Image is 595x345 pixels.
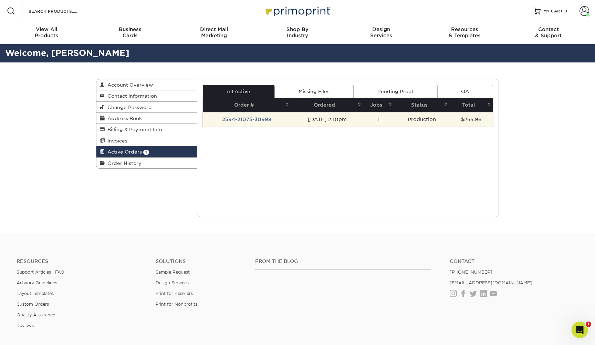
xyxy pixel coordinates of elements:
[353,85,437,98] a: Pending Proof
[203,98,291,112] th: Order #
[363,112,394,127] td: 1
[339,26,423,39] div: Services
[543,8,563,14] span: MY CART
[172,22,256,44] a: Direct MailMarketing
[17,291,54,296] a: Layout Templates
[105,93,157,99] span: Contact Information
[507,26,590,32] span: Contact
[274,85,353,98] a: Missing Files
[105,127,162,132] span: Billing & Payment Info
[255,258,431,264] h4: From the Blog
[256,26,340,32] span: Shop By
[437,85,493,98] a: QA
[156,280,189,285] a: Design Services
[564,9,567,13] span: 0
[586,322,591,327] span: 1
[96,135,197,146] a: Invoices
[156,302,197,307] a: Print for Nonprofits
[96,113,197,124] a: Address Book
[143,150,149,155] span: 1
[28,7,95,15] input: SEARCH PRODUCTS.....
[256,26,340,39] div: Industry
[5,26,88,32] span: View All
[291,112,363,127] td: [DATE] 2:10pm
[5,26,88,39] div: Products
[105,82,153,88] span: Account Overview
[156,269,190,275] a: Sample Request
[423,26,507,39] div: & Templates
[105,149,142,155] span: Active Orders
[450,258,578,264] a: Contact
[105,138,127,144] span: Invoices
[96,158,197,168] a: Order History
[450,98,493,112] th: Total
[17,312,55,317] a: Quality Assurance
[507,26,590,39] div: & Support
[450,269,492,275] a: [PHONE_NUMBER]
[156,291,193,296] a: Print for Resellers
[17,280,57,285] a: Artwork Guidelines
[88,26,172,32] span: Business
[105,116,142,121] span: Address Book
[105,160,142,166] span: Order History
[156,258,245,264] h4: Solutions
[172,26,256,39] div: Marketing
[339,22,423,44] a: DesignServices
[450,280,532,285] a: [EMAIL_ADDRESS][DOMAIN_NAME]
[423,26,507,32] span: Resources
[5,22,88,44] a: View AllProducts
[172,26,256,32] span: Direct Mail
[17,269,64,275] a: Support Articles | FAQ
[263,3,332,18] img: Primoprint
[96,79,197,90] a: Account Overview
[105,105,152,110] span: Change Password
[256,22,340,44] a: Shop ByIndustry
[339,26,423,32] span: Design
[88,22,172,44] a: BusinessCards
[96,124,197,135] a: Billing & Payment Info
[394,112,450,127] td: Production
[17,302,49,307] a: Custom Orders
[96,102,197,113] a: Change Password
[203,85,274,98] a: All Active
[291,98,363,112] th: Ordered
[572,322,588,338] iframe: Intercom live chat
[203,112,291,127] td: 2594-21075-30998
[423,22,507,44] a: Resources& Templates
[17,258,145,264] h4: Resources
[394,98,450,112] th: Status
[450,112,493,127] td: $255.96
[96,146,197,157] a: Active Orders 1
[88,26,172,39] div: Cards
[363,98,394,112] th: Jobs
[96,90,197,101] a: Contact Information
[507,22,590,44] a: Contact& Support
